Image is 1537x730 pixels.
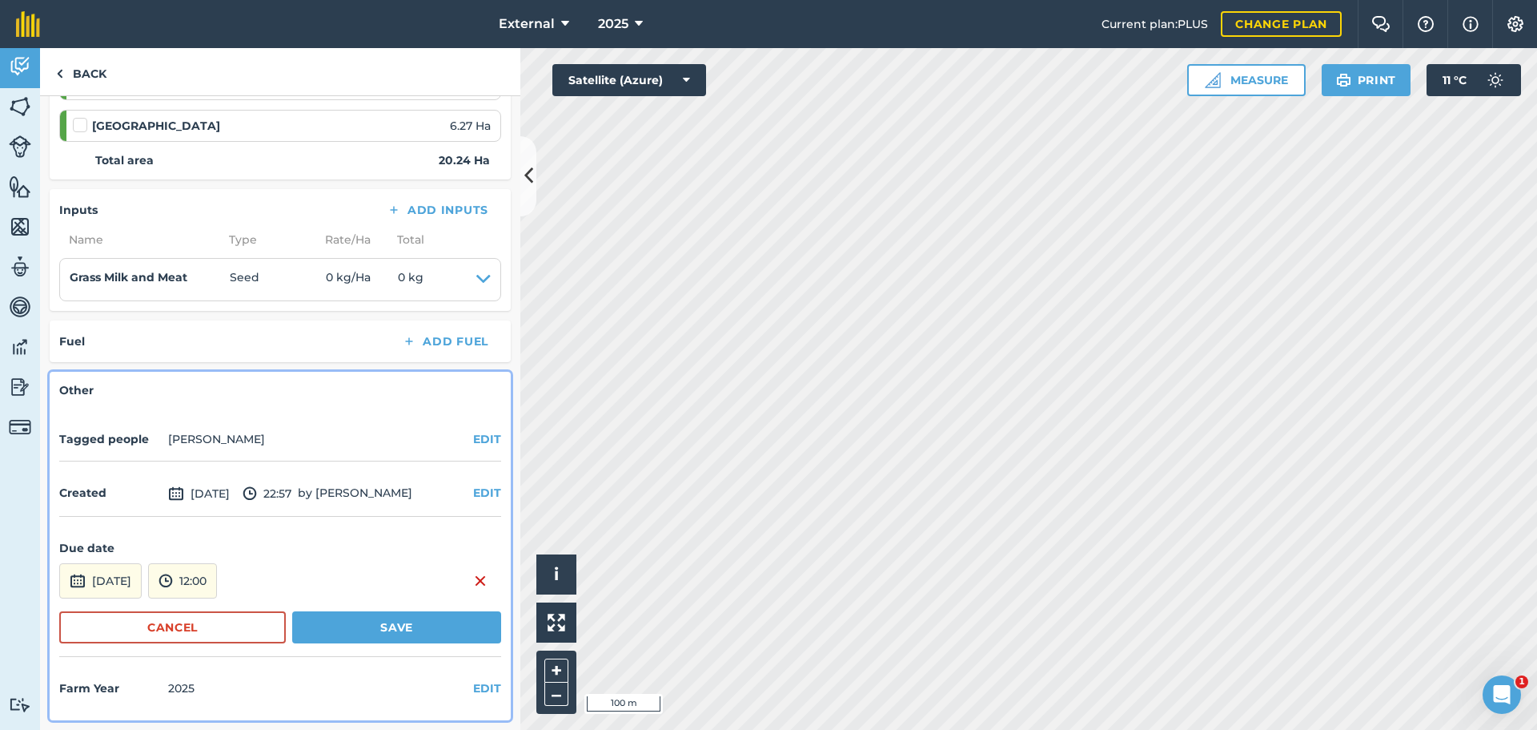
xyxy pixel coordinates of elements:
strong: Total area [95,151,154,169]
div: by [PERSON_NAME] [59,471,501,517]
strong: 20.24 Ha [439,151,490,169]
h4: Other [59,381,501,399]
button: [DATE] [59,563,142,599]
h4: Tagged people [59,430,162,448]
button: 11 °C [1427,64,1521,96]
button: 12:00 [148,563,217,599]
img: fieldmargin Logo [16,11,40,37]
a: Back [40,48,122,95]
h4: Due date [59,539,501,557]
img: svg+xml;base64,PD94bWwgdmVyc2lvbj0iMS4wIiBlbmNvZGluZz0idXRmLTgiPz4KPCEtLSBHZW5lcmF0b3I6IEFkb2JlIE... [1479,64,1511,96]
summary: Grass Milk and MeatSeed0 kg/Ha0 kg [70,268,491,291]
span: 2025 [598,14,628,34]
img: svg+xml;base64,PD94bWwgdmVyc2lvbj0iMS4wIiBlbmNvZGluZz0idXRmLTgiPz4KPCEtLSBHZW5lcmF0b3I6IEFkb2JlIE... [9,335,31,359]
button: + [544,659,568,683]
button: Print [1322,64,1411,96]
h4: Farm Year [59,680,162,697]
img: svg+xml;base64,PD94bWwgdmVyc2lvbj0iMS4wIiBlbmNvZGluZz0idXRmLTgiPz4KPCEtLSBHZW5lcmF0b3I6IEFkb2JlIE... [243,484,257,503]
span: Seed [230,268,326,291]
button: Measure [1187,64,1306,96]
span: Current plan : PLUS [1102,15,1208,33]
span: 0 kg / Ha [326,268,398,291]
img: svg+xml;base64,PHN2ZyB4bWxucz0iaHR0cDovL3d3dy53My5vcmcvMjAwMC9zdmciIHdpZHRoPSI1NiIgaGVpZ2h0PSI2MC... [9,175,31,199]
img: svg+xml;base64,PD94bWwgdmVyc2lvbj0iMS4wIiBlbmNvZGluZz0idXRmLTgiPz4KPCEtLSBHZW5lcmF0b3I6IEFkb2JlIE... [9,697,31,712]
span: Name [59,231,219,248]
span: 1 [1515,676,1528,688]
img: svg+xml;base64,PD94bWwgdmVyc2lvbj0iMS4wIiBlbmNvZGluZz0idXRmLTgiPz4KPCEtLSBHZW5lcmF0b3I6IEFkb2JlIE... [9,135,31,158]
div: 2025 [168,680,195,697]
button: EDIT [473,484,501,502]
img: svg+xml;base64,PD94bWwgdmVyc2lvbj0iMS4wIiBlbmNvZGluZz0idXRmLTgiPz4KPCEtLSBHZW5lcmF0b3I6IEFkb2JlIE... [159,571,173,591]
img: A question mark icon [1416,16,1435,32]
span: Rate/ Ha [315,231,387,248]
img: Two speech bubbles overlapping with the left bubble in the forefront [1371,16,1391,32]
img: svg+xml;base64,PD94bWwgdmVyc2lvbj0iMS4wIiBlbmNvZGluZz0idXRmLTgiPz4KPCEtLSBHZW5lcmF0b3I6IEFkb2JlIE... [70,571,86,591]
span: 6.27 Ha [450,117,491,135]
button: i [536,555,576,595]
span: 22:57 [243,484,291,503]
button: Save [292,611,501,643]
button: – [544,683,568,706]
span: [DATE] [168,484,230,503]
span: External [499,14,555,34]
img: svg+xml;base64,PD94bWwgdmVyc2lvbj0iMS4wIiBlbmNvZGluZz0idXRmLTgiPz4KPCEtLSBHZW5lcmF0b3I6IEFkb2JlIE... [168,484,184,503]
img: svg+xml;base64,PHN2ZyB4bWxucz0iaHR0cDovL3d3dy53My5vcmcvMjAwMC9zdmciIHdpZHRoPSI1NiIgaGVpZ2h0PSI2MC... [9,95,31,119]
img: svg+xml;base64,PD94bWwgdmVyc2lvbj0iMS4wIiBlbmNvZGluZz0idXRmLTgiPz4KPCEtLSBHZW5lcmF0b3I6IEFkb2JlIE... [9,54,31,79]
img: svg+xml;base64,PD94bWwgdmVyc2lvbj0iMS4wIiBlbmNvZGluZz0idXRmLTgiPz4KPCEtLSBHZW5lcmF0b3I6IEFkb2JlIE... [9,375,31,399]
img: svg+xml;base64,PHN2ZyB4bWxucz0iaHR0cDovL3d3dy53My5vcmcvMjAwMC9zdmciIHdpZHRoPSIxNyIgaGVpZ2h0PSIxNy... [1463,14,1479,34]
button: Cancel [59,611,286,643]
img: svg+xml;base64,PHN2ZyB4bWxucz0iaHR0cDovL3d3dy53My5vcmcvMjAwMC9zdmciIHdpZHRoPSI1NiIgaGVpZ2h0PSI2MC... [9,215,31,239]
h4: Fuel [59,333,85,350]
span: i [554,564,559,584]
span: 0 kg [398,268,423,291]
img: Ruler icon [1205,72,1221,88]
button: Satellite (Azure) [552,64,706,96]
img: A cog icon [1506,16,1525,32]
img: svg+xml;base64,PD94bWwgdmVyc2lvbj0iMS4wIiBlbmNvZGluZz0idXRmLTgiPz4KPCEtLSBHZW5lcmF0b3I6IEFkb2JlIE... [9,295,31,319]
h4: Grass Milk and Meat [70,268,230,286]
img: svg+xml;base64,PHN2ZyB4bWxucz0iaHR0cDovL3d3dy53My5vcmcvMjAwMC9zdmciIHdpZHRoPSIxNiIgaGVpZ2h0PSIyNC... [474,571,487,591]
img: svg+xml;base64,PHN2ZyB4bWxucz0iaHR0cDovL3d3dy53My5vcmcvMjAwMC9zdmciIHdpZHRoPSI5IiBoZWlnaHQ9IjI0Ii... [56,64,63,83]
img: svg+xml;base64,PD94bWwgdmVyc2lvbj0iMS4wIiBlbmNvZGluZz0idXRmLTgiPz4KPCEtLSBHZW5lcmF0b3I6IEFkb2JlIE... [9,416,31,438]
span: 11 ° C [1443,64,1467,96]
strong: [GEOGRAPHIC_DATA] [92,117,220,135]
img: Four arrows, one pointing top left, one top right, one bottom right and the last bottom left [548,614,565,631]
button: EDIT [473,680,501,697]
button: Add Fuel [389,330,501,353]
a: Change plan [1221,11,1342,37]
iframe: Intercom live chat [1483,676,1521,714]
img: svg+xml;base64,PHN2ZyB4bWxucz0iaHR0cDovL3d3dy53My5vcmcvMjAwMC9zdmciIHdpZHRoPSIxOSIgaGVpZ2h0PSIyNC... [1336,71,1351,90]
button: EDIT [473,430,501,448]
button: Add Inputs [374,199,501,221]
li: [PERSON_NAME] [168,430,265,448]
span: Type [219,231,315,248]
img: svg+xml;base64,PD94bWwgdmVyc2lvbj0iMS4wIiBlbmNvZGluZz0idXRmLTgiPz4KPCEtLSBHZW5lcmF0b3I6IEFkb2JlIE... [9,255,31,279]
h4: Inputs [59,201,98,219]
h4: Created [59,484,162,502]
span: Total [387,231,424,248]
